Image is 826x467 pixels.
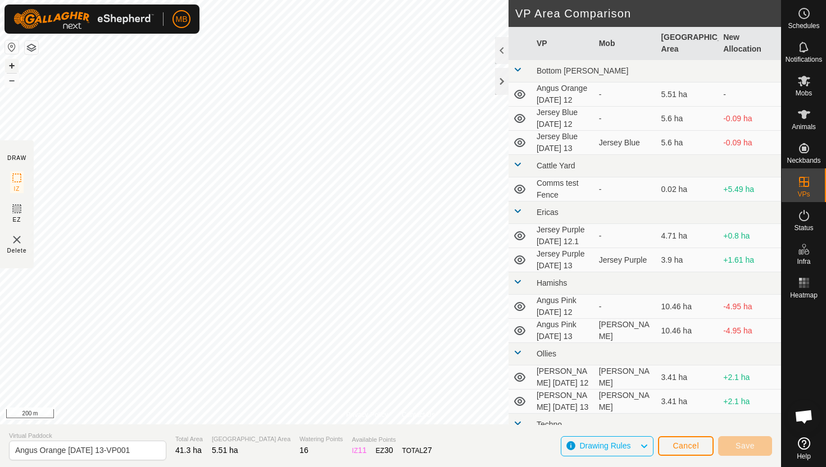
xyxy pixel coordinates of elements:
td: 5.51 ha [656,83,719,107]
div: TOTAL [402,445,432,456]
span: 5.51 ha [212,446,238,455]
span: Available Points [352,435,432,445]
td: Jersey Purple [DATE] 12.1 [532,224,594,248]
td: 0.02 ha [656,177,719,202]
img: VP [10,233,24,246]
span: 11 [358,446,367,455]
th: VP [532,27,594,60]
td: Angus Pink [DATE] 12 [532,295,594,319]
a: Contact Us [402,410,435,420]
div: Jersey Blue [599,137,652,149]
td: 10.46 ha [656,319,719,343]
span: Drawing Rules [579,441,630,450]
td: [PERSON_NAME] [DATE] 13 [532,390,594,414]
button: Cancel [658,436,714,456]
span: Help [797,453,811,460]
span: Status [794,225,813,231]
div: - [599,301,652,313]
span: Delete [7,246,27,255]
span: Notifications [786,56,822,63]
div: Jersey Purple [599,254,652,266]
div: EZ [376,445,393,456]
td: +0.8 ha [719,224,781,248]
td: 3.41 ha [656,390,719,414]
td: 3.41 ha [656,365,719,390]
td: -4.95 ha [719,295,781,319]
span: Ericas [537,208,559,217]
button: Save [718,436,772,456]
td: +2.1 ha [719,390,781,414]
td: Angus Orange [DATE] 12 [532,83,594,107]
td: - [719,83,781,107]
span: Animals [792,123,816,130]
span: Techno [537,420,562,429]
span: Watering Points [299,434,343,444]
td: -4.95 ha [719,319,781,343]
img: Gallagher Logo [13,9,154,29]
button: – [5,74,19,87]
span: Schedules [788,22,819,29]
div: [PERSON_NAME] [599,390,652,413]
td: Comms test Fence [532,177,594,202]
span: Heatmap [790,292,818,299]
span: Virtual Paddock [9,431,166,441]
h2: VP Area Comparison [515,7,781,20]
span: [GEOGRAPHIC_DATA] Area [212,434,291,444]
td: 5.6 ha [656,107,719,131]
span: MB [176,13,188,25]
div: [PERSON_NAME] [599,365,652,389]
a: Help [782,433,826,464]
td: 4.71 ha [656,224,719,248]
span: 41.3 ha [175,446,202,455]
td: 10.46 ha [656,295,719,319]
td: Jersey Purple [DATE] 13 [532,248,594,272]
div: - [599,113,652,125]
th: Mob [594,27,657,60]
div: [PERSON_NAME] [599,319,652,342]
span: Cancel [673,441,699,450]
td: Angus Pink [DATE] 13 [532,319,594,343]
span: IZ [14,185,20,193]
span: 16 [299,446,308,455]
div: - [599,230,652,242]
span: 30 [384,446,393,455]
button: Reset Map [5,40,19,54]
span: Infra [797,258,810,265]
span: 27 [423,446,432,455]
div: DRAW [7,154,26,162]
div: - [599,184,652,195]
td: +2.1 ha [719,365,781,390]
a: Privacy Policy [346,410,388,420]
td: -0.09 ha [719,107,781,131]
td: +5.49 ha [719,177,781,202]
span: Hamishs [537,278,567,287]
div: Open chat [787,400,821,433]
td: Jersey Blue [DATE] 12 [532,107,594,131]
td: [PERSON_NAME] [DATE] 12 [532,365,594,390]
td: Jersey Blue [DATE] 13 [532,131,594,155]
div: - [599,89,652,100]
button: + [5,59,19,72]
span: VPs [797,191,810,198]
span: Total Area [175,434,203,444]
td: 3.9 ha [656,248,719,272]
td: 5.6 ha [656,131,719,155]
span: Neckbands [787,157,820,164]
th: New Allocation [719,27,781,60]
span: Cattle Yard [537,161,575,170]
span: Mobs [796,90,812,97]
span: Ollies [537,349,556,358]
div: IZ [352,445,366,456]
td: +1.61 ha [719,248,781,272]
span: Save [736,441,755,450]
td: -0.09 ha [719,131,781,155]
button: Map Layers [25,41,38,54]
th: [GEOGRAPHIC_DATA] Area [656,27,719,60]
span: EZ [13,216,21,224]
span: Bottom [PERSON_NAME] [537,66,628,75]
